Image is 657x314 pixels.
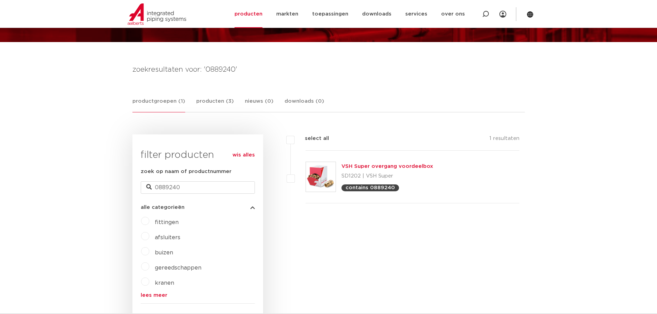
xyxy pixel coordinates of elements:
p: contains 0889240 [346,185,395,190]
button: alle categorieën [141,205,255,210]
a: buizen [155,250,173,255]
a: producten (3) [196,97,234,112]
p: 1 resultaten [489,134,519,145]
h4: zoekresultaten voor: '0889240' [132,64,525,75]
a: wis alles [232,151,255,159]
p: SD1202 | VSH Super [341,171,433,182]
label: select all [295,134,329,143]
a: fittingen [155,220,179,225]
a: nieuws (0) [245,97,273,112]
a: downloads (0) [285,97,324,112]
input: zoeken [141,181,255,194]
a: VSH Super overgang voordeelbox [341,164,433,169]
a: productgroepen (1) [132,97,185,112]
a: kranen [155,280,174,286]
img: Thumbnail for VSH Super overgang voordeelbox [306,162,336,192]
a: gereedschappen [155,265,201,271]
a: lees meer [141,293,255,298]
label: zoek op naam of productnummer [141,168,231,176]
span: alle categorieën [141,205,185,210]
a: afsluiters [155,235,180,240]
h3: filter producten [141,148,255,162]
